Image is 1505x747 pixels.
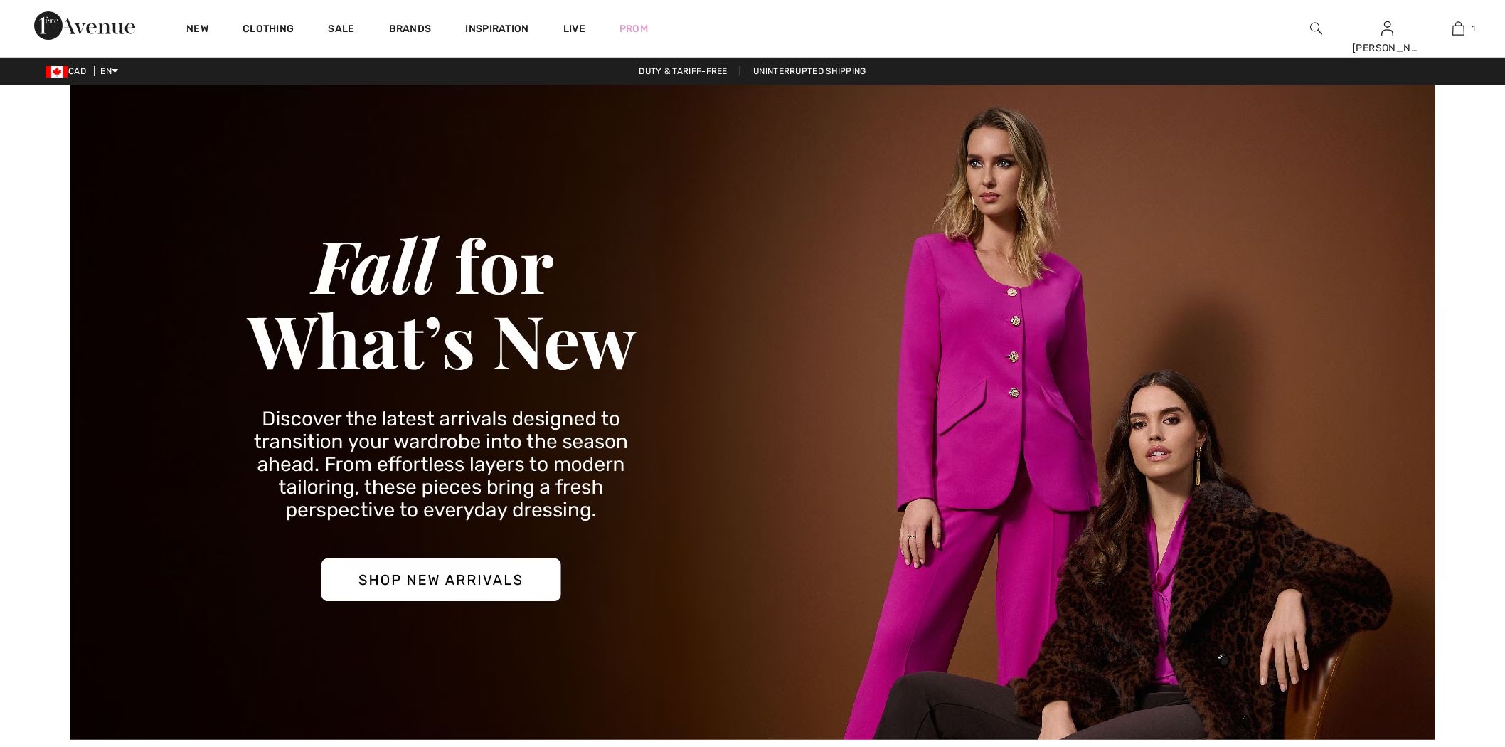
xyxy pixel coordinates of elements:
[1472,22,1475,35] span: 1
[1423,20,1493,37] a: 1
[465,23,528,38] span: Inspiration
[70,85,1436,740] img: Joseph Ribkoff New Arrivals
[243,23,294,38] a: Clothing
[1310,20,1322,37] img: search the website
[34,11,135,40] img: 1ère Avenue
[46,66,92,76] span: CAD
[46,66,68,78] img: Canadian Dollar
[328,23,354,38] a: Sale
[1452,20,1464,37] img: My Bag
[389,23,432,38] a: Brands
[563,21,585,36] a: Live
[186,23,208,38] a: New
[1352,41,1422,55] div: [PERSON_NAME]
[619,21,648,36] a: Prom
[1381,20,1393,37] img: My Info
[100,66,118,76] span: EN
[1381,21,1393,35] a: Sign In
